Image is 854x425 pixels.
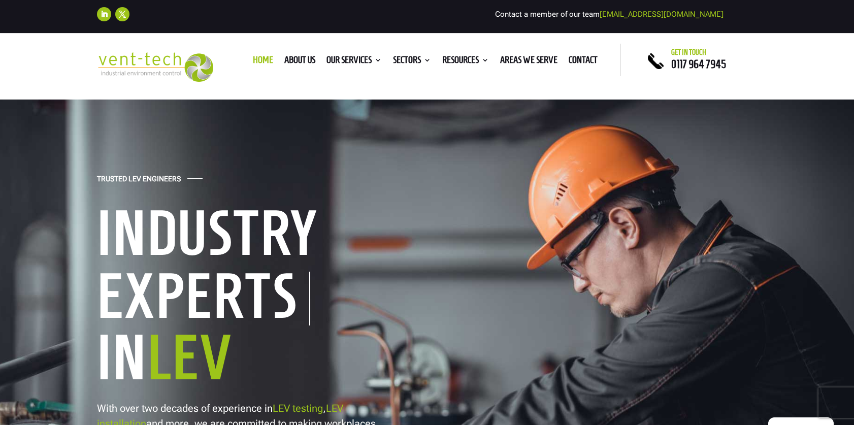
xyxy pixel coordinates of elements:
a: Follow on LinkedIn [97,7,111,21]
h1: Industry [97,201,412,270]
span: Contact a member of our team [495,10,724,19]
a: Our Services [326,56,382,68]
h1: Experts [97,272,310,325]
span: LEV [147,324,233,390]
a: [EMAIL_ADDRESS][DOMAIN_NAME] [600,10,724,19]
a: Sectors [393,56,431,68]
a: Home [253,56,273,68]
span: Get in touch [671,48,706,56]
a: 0117 964 7945 [671,58,726,70]
img: 2023-09-27T08_35_16.549ZVENT-TECH---Clear-background [97,52,213,82]
a: Contact [569,56,598,68]
a: LEV testing [273,402,323,414]
a: About us [284,56,315,68]
a: Resources [442,56,489,68]
a: Areas We Serve [500,56,557,68]
h1: In [97,325,412,395]
h4: Trusted LEV Engineers [97,175,181,188]
a: Follow on X [115,7,129,21]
